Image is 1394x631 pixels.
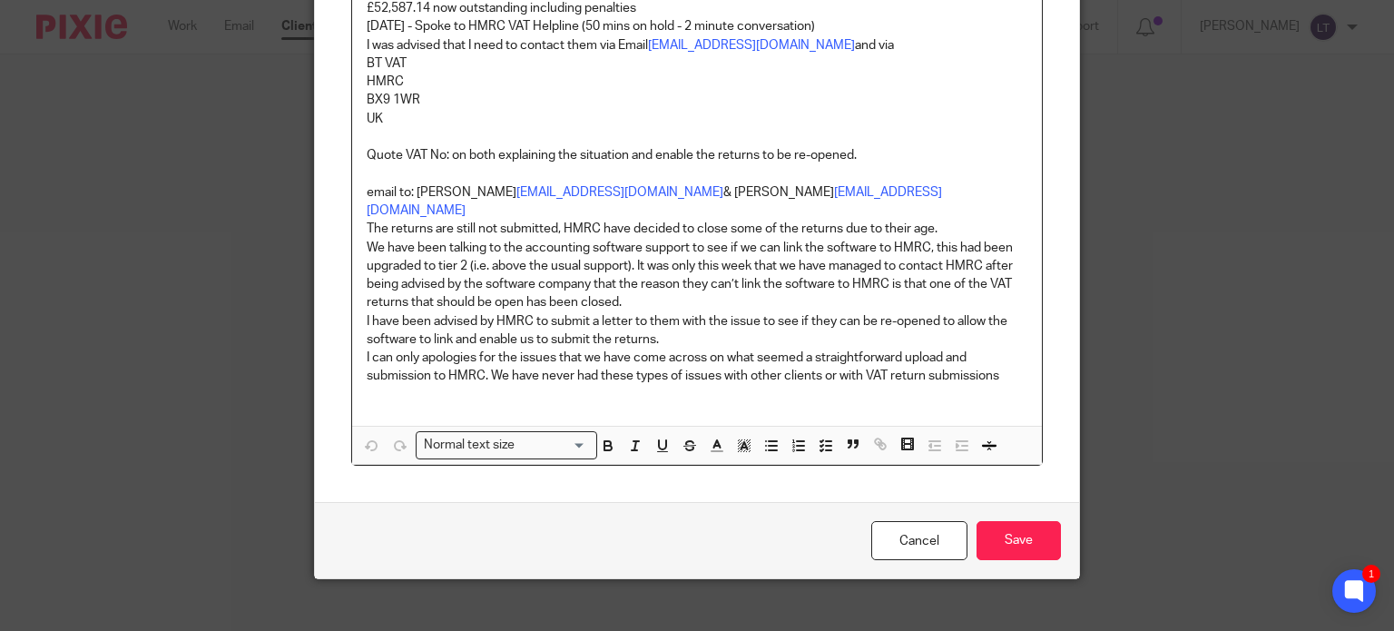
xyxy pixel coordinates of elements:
[420,436,519,455] span: Normal text size
[367,54,1028,73] p: BT VAT
[367,146,1028,164] p: Quote VAT No: on both explaining the situation and enable the returns to be re-opened.
[416,431,597,459] div: Search for option
[367,91,1028,109] p: BX9 1WR
[367,349,1028,386] p: I can only apologies for the issues that we have come across on what seemed a straightforward upl...
[367,36,1028,54] p: I was advised that I need to contact them via Email and via
[648,39,855,52] a: [EMAIL_ADDRESS][DOMAIN_NAME]
[367,220,1028,238] p: The returns are still not submitted, HMRC have decided to close some of the returns due to their ...
[516,186,723,199] a: [EMAIL_ADDRESS][DOMAIN_NAME]
[367,239,1028,312] p: We have been talking to the accounting software support to see if we can link the software to HMR...
[977,521,1061,560] input: Save
[367,110,1028,128] p: UK
[367,183,1028,221] p: email to: [PERSON_NAME] & [PERSON_NAME]
[521,436,586,455] input: Search for option
[1362,565,1380,583] div: 1
[871,521,967,560] a: Cancel
[367,73,1028,91] p: HMRC
[367,17,1028,35] p: [DATE] - Spoke to HMRC VAT Helpline (50 mins on hold - 2 minute conversation)
[367,312,1028,350] p: I have been advised by HMRC to submit a letter to them with the issue to see if they can be re-op...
